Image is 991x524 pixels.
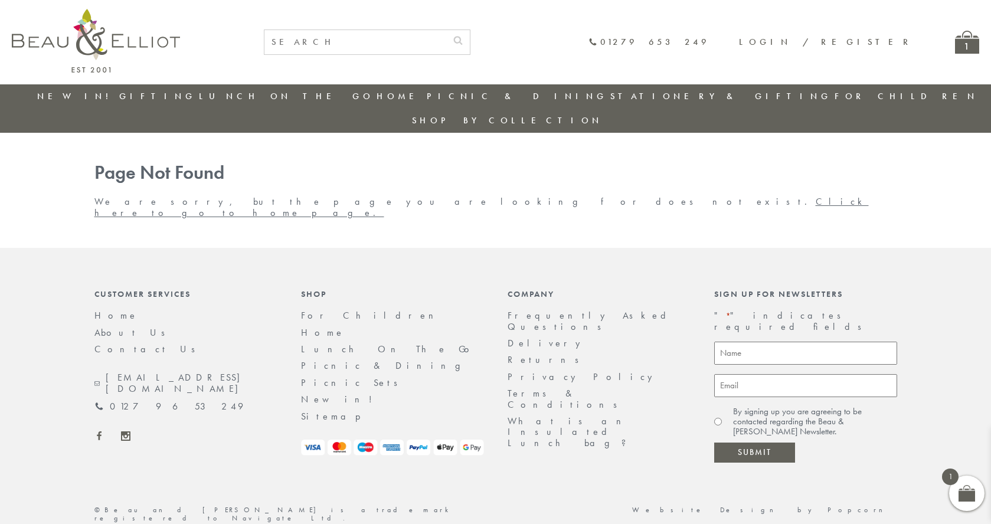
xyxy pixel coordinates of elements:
[610,90,832,102] a: Stationery & Gifting
[94,326,173,339] a: About Us
[301,309,443,322] a: For Children
[508,289,691,299] div: Company
[714,443,795,463] input: Submit
[94,289,277,299] div: Customer Services
[301,343,476,355] a: Lunch On The Go
[955,31,979,54] a: 1
[199,90,374,102] a: Lunch On The Go
[119,90,196,102] a: Gifting
[739,36,914,48] a: Login / Register
[94,195,869,218] a: Click here to go to home page.
[508,309,673,332] a: Frequently Asked Questions
[301,359,472,372] a: Picnic & Dining
[427,90,607,102] a: Picnic & Dining
[714,374,897,397] input: Email
[301,289,484,299] div: Shop
[508,337,587,349] a: Delivery
[412,114,603,126] a: Shop by collection
[94,401,243,412] a: 01279 653 249
[508,415,636,449] a: What is an Insulated Lunch bag?
[714,289,897,299] div: Sign up for newsletters
[301,326,345,339] a: Home
[508,387,625,410] a: Terms & Conditions
[301,440,484,456] img: payment-logos.png
[94,343,203,355] a: Contact Us
[835,90,978,102] a: For Children
[508,353,587,366] a: Returns
[508,371,659,383] a: Privacy Policy
[588,37,709,47] a: 01279 653 249
[83,162,909,218] div: We are sorry, but the page you are looking for does not exist.
[733,407,897,437] label: By signing up you are agreeing to be contacted regarding the Beau & [PERSON_NAME] Newsletter.
[632,505,897,515] a: Website Design by Popcorn
[714,342,897,365] input: Name
[94,162,897,184] h1: Page Not Found
[942,469,959,485] span: 1
[264,30,446,54] input: SEARCH
[94,372,277,394] a: [EMAIL_ADDRESS][DOMAIN_NAME]
[37,90,116,102] a: New in!
[301,376,405,389] a: Picnic Sets
[714,310,897,332] p: " " indicates required fields
[301,410,377,423] a: Sitemap
[12,9,180,73] img: logo
[301,393,381,405] a: New in!
[94,309,138,322] a: Home
[377,90,424,102] a: Home
[83,506,496,523] div: ©Beau and [PERSON_NAME] is a trademark registered to Navigate Ltd.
